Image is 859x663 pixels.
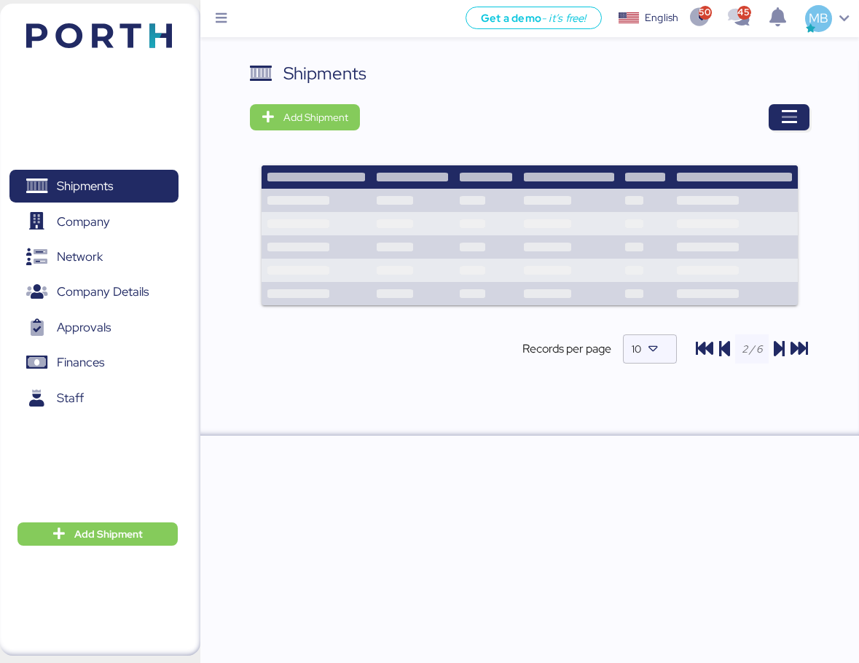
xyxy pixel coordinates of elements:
[250,104,360,130] button: Add Shipment
[209,7,234,31] button: Menu
[17,522,178,546] button: Add Shipment
[735,334,769,364] input: 2 / 6
[9,382,179,415] a: Staff
[9,346,179,380] a: Finances
[9,275,179,309] a: Company Details
[57,211,110,232] span: Company
[57,388,84,409] span: Staff
[645,10,678,25] div: English
[283,60,366,87] div: Shipments
[57,176,113,197] span: Shipments
[632,342,641,356] span: 10
[9,240,179,274] a: Network
[9,311,179,345] a: Approvals
[74,525,143,543] span: Add Shipment
[57,352,104,373] span: Finances
[57,281,149,302] span: Company Details
[57,246,103,267] span: Network
[283,109,348,126] span: Add Shipment
[809,9,828,28] span: MB
[9,170,179,203] a: Shipments
[9,205,179,238] a: Company
[57,317,111,338] span: Approvals
[522,340,611,358] span: Records per page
